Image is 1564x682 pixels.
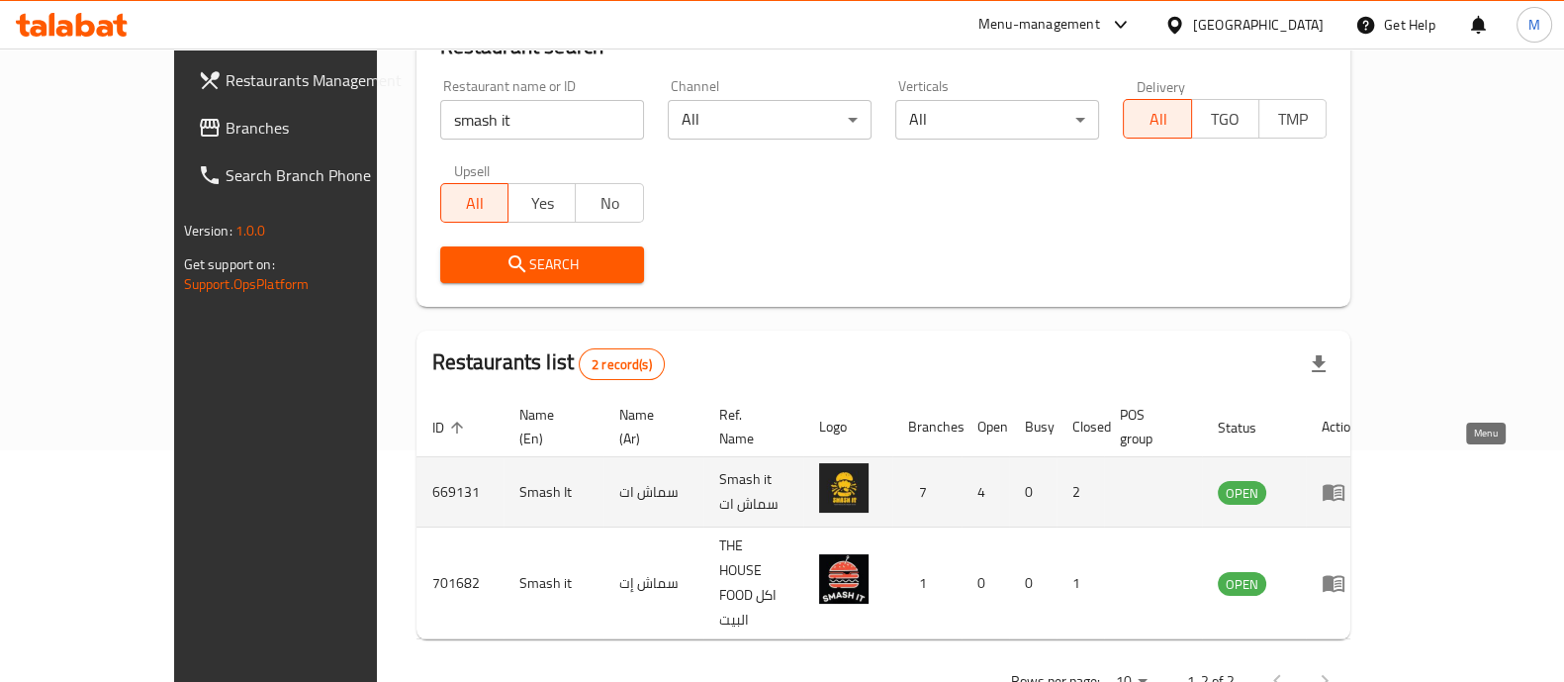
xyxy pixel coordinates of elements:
[182,104,435,151] a: Branches
[1123,99,1191,139] button: All
[184,251,275,277] span: Get support on:
[1322,571,1358,595] div: Menu
[895,100,1099,140] div: All
[1057,528,1104,639] td: 1
[440,32,1328,61] h2: Restaurant search
[962,457,1009,528] td: 4
[892,528,962,639] td: 1
[892,397,962,457] th: Branches
[962,528,1009,639] td: 0
[1218,572,1266,596] div: OPEN
[1191,99,1259,139] button: TGO
[1267,105,1319,134] span: TMP
[182,151,435,199] a: Search Branch Phone
[1120,403,1178,450] span: POS group
[454,163,491,177] label: Upsell
[1193,14,1324,36] div: [GEOGRAPHIC_DATA]
[504,457,603,528] td: Smash It
[416,528,504,639] td: 701682
[416,397,1374,639] table: enhanced table
[1258,99,1327,139] button: TMP
[1009,528,1057,639] td: 0
[507,183,576,223] button: Yes
[440,246,644,283] button: Search
[719,403,780,450] span: Ref. Name
[1009,457,1057,528] td: 0
[1295,341,1342,388] div: Export file
[619,403,680,450] span: Name (Ar)
[803,397,892,457] th: Logo
[449,189,501,218] span: All
[1057,397,1104,457] th: Closed
[504,528,603,639] td: Smash it
[668,100,872,140] div: All
[432,416,470,439] span: ID
[184,271,310,297] a: Support.OpsPlatform
[1528,14,1540,36] span: M
[182,56,435,104] a: Restaurants Management
[703,457,803,528] td: Smash it سماش ات
[440,100,644,140] input: Search for restaurant name or ID..
[226,68,419,92] span: Restaurants Management
[184,218,232,244] span: Version:
[892,457,962,528] td: 7
[1137,79,1186,93] label: Delivery
[1009,397,1057,457] th: Busy
[603,528,703,639] td: سماش إت
[962,397,1009,457] th: Open
[1218,573,1266,596] span: OPEN
[226,116,419,140] span: Branches
[819,463,869,513] img: Smash It
[603,457,703,528] td: سماش ات
[1057,457,1104,528] td: 2
[226,163,419,187] span: Search Branch Phone
[1200,105,1251,134] span: TGO
[416,457,504,528] td: 669131
[1306,397,1374,457] th: Action
[235,218,266,244] span: 1.0.0
[580,355,664,374] span: 2 record(s)
[1218,416,1282,439] span: Status
[584,189,635,218] span: No
[516,189,568,218] span: Yes
[575,183,643,223] button: No
[1132,105,1183,134] span: All
[703,528,803,639] td: THE HOUSE FOOD اكل البيت
[519,403,580,450] span: Name (En)
[456,252,628,277] span: Search
[579,348,665,380] div: Total records count
[432,347,665,380] h2: Restaurants list
[978,13,1100,37] div: Menu-management
[819,554,869,604] img: Smash it
[1218,482,1266,505] span: OPEN
[440,183,508,223] button: All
